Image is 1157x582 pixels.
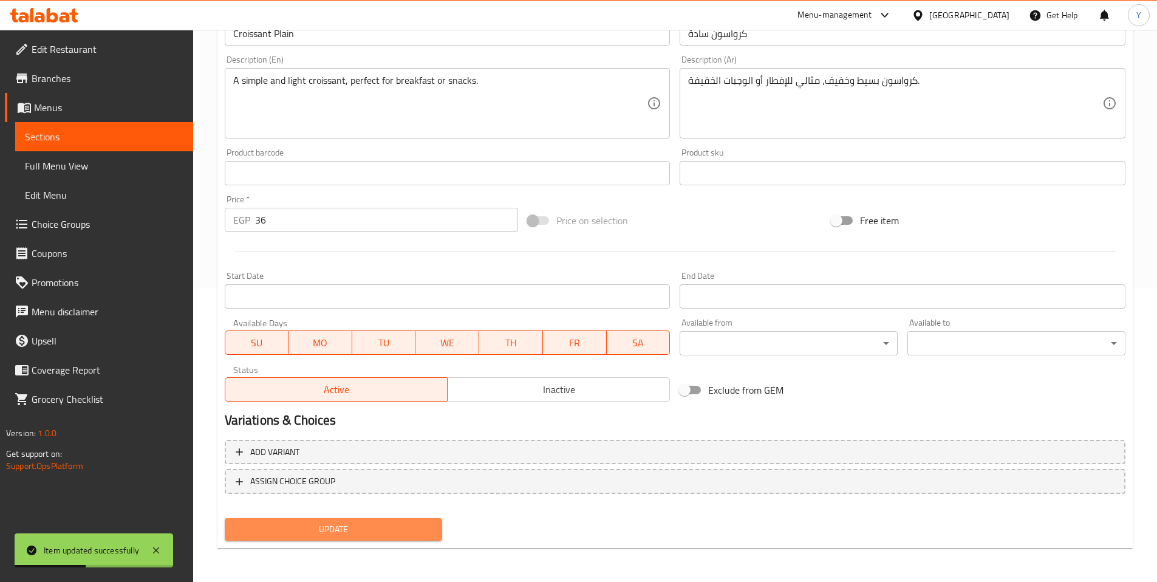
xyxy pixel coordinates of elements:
[288,330,352,355] button: MO
[452,381,665,399] span: Inactive
[556,213,628,228] span: Price on selection
[32,275,183,290] span: Promotions
[293,334,347,352] span: MO
[32,246,183,261] span: Coupons
[680,161,1125,185] input: Please enter product sku
[225,377,448,402] button: Active
[225,411,1125,430] h2: Variations & Choices
[32,392,183,406] span: Grocery Checklist
[32,363,183,377] span: Coverage Report
[25,129,183,144] span: Sections
[415,330,479,355] button: WE
[797,8,872,22] div: Menu-management
[708,383,783,397] span: Exclude from GEM
[607,330,671,355] button: SA
[15,151,193,180] a: Full Menu View
[548,334,602,352] span: FR
[32,71,183,86] span: Branches
[860,213,899,228] span: Free item
[5,268,193,297] a: Promotions
[1136,9,1141,22] span: Y
[25,188,183,202] span: Edit Menu
[15,180,193,210] a: Edit Menu
[6,458,83,474] a: Support.OpsPlatform
[32,42,183,56] span: Edit Restaurant
[352,330,416,355] button: TU
[225,330,289,355] button: SU
[250,474,335,489] span: ASSIGN CHOICE GROUP
[255,208,519,232] input: Please enter price
[230,381,443,399] span: Active
[34,100,183,115] span: Menus
[543,330,607,355] button: FR
[225,469,1125,494] button: ASSIGN CHOICE GROUP
[5,355,193,385] a: Coverage Report
[5,385,193,414] a: Grocery Checklist
[5,326,193,355] a: Upsell
[6,446,62,462] span: Get support on:
[225,161,671,185] input: Please enter product barcode
[5,239,193,268] a: Coupons
[680,21,1125,46] input: Enter name Ar
[230,334,284,352] span: SU
[479,330,543,355] button: TH
[38,425,56,441] span: 1.0.0
[680,331,898,355] div: ​
[15,122,193,151] a: Sections
[688,75,1102,132] textarea: كرواسون بسيط وخفيف، مثالي للإفطار أو الوجبات الخفيفة.
[233,213,250,227] p: EGP
[5,297,193,326] a: Menu disclaimer
[233,75,647,132] textarea: A simple and light croissant, perfect for breakfast or snacks.
[5,35,193,64] a: Edit Restaurant
[5,93,193,122] a: Menus
[225,440,1125,465] button: Add variant
[447,377,670,402] button: Inactive
[929,9,1009,22] div: [GEOGRAPHIC_DATA]
[250,445,299,460] span: Add variant
[32,334,183,348] span: Upsell
[32,217,183,231] span: Choice Groups
[225,518,443,541] button: Update
[907,331,1125,355] div: ​
[5,210,193,239] a: Choice Groups
[357,334,411,352] span: TU
[32,304,183,319] span: Menu disclaimer
[225,21,671,46] input: Enter name En
[25,159,183,173] span: Full Menu View
[5,64,193,93] a: Branches
[6,425,36,441] span: Version:
[612,334,666,352] span: SA
[234,522,433,537] span: Update
[484,334,538,352] span: TH
[420,334,474,352] span: WE
[44,544,139,557] div: Item updated successfully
